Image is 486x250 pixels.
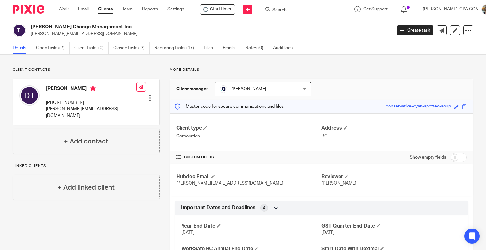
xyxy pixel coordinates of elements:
[363,7,388,11] span: Get Support
[423,6,478,12] p: [PERSON_NAME], CPA CGA
[31,31,387,37] p: [PERSON_NAME][EMAIL_ADDRESS][DOMAIN_NAME]
[46,100,136,106] p: [PHONE_NUMBER]
[167,6,184,12] a: Settings
[98,6,113,12] a: Clients
[176,181,283,186] span: [PERSON_NAME][EMAIL_ADDRESS][DOMAIN_NAME]
[59,6,69,12] a: Work
[170,67,473,72] p: More details
[36,42,70,54] a: Open tasks (7)
[13,163,160,168] p: Linked clients
[13,24,26,37] img: svg%3E
[181,230,195,235] span: [DATE]
[273,42,297,54] a: Audit logs
[210,6,232,13] span: Start timer
[175,103,284,110] p: Master code for secure communications and files
[142,6,158,12] a: Reports
[321,174,467,180] h4: Reviewer
[410,154,446,161] label: Show empty fields
[154,42,199,54] a: Recurring tasks (17)
[90,85,96,92] i: Primary
[74,42,109,54] a: Client tasks (0)
[78,6,89,12] a: Email
[231,87,266,91] span: [PERSON_NAME]
[122,6,133,12] a: Team
[58,183,115,192] h4: + Add linked client
[321,133,467,139] p: BC
[272,8,329,13] input: Search
[64,137,108,146] h4: + Add contact
[31,24,316,30] h2: [PERSON_NAME] Change Management Inc
[397,25,433,35] a: Create task
[200,4,235,15] div: Turner Change Management Inc
[321,125,467,131] h4: Address
[220,85,227,93] img: deximal_460x460_FB_Twitter.png
[46,85,136,93] h4: [PERSON_NAME]
[321,181,356,186] span: [PERSON_NAME]
[181,204,256,211] span: Important Dates and Deadlines
[176,125,321,131] h4: Client type
[321,230,335,235] span: [DATE]
[386,103,451,110] div: conservative-cyan-spotted-soup
[46,106,136,119] p: [PERSON_NAME][EMAIL_ADDRESS][DOMAIN_NAME]
[113,42,150,54] a: Closed tasks (3)
[204,42,218,54] a: Files
[263,205,265,211] span: 4
[223,42,240,54] a: Emails
[176,155,321,160] h4: CUSTOM FIELDS
[245,42,268,54] a: Notes (0)
[181,223,321,229] h4: Year End Date
[176,174,321,180] h4: Hubdoc Email
[321,223,462,229] h4: GST Quarter End Date
[176,86,208,92] h3: Client manager
[176,133,321,139] p: Corporation
[13,42,31,54] a: Details
[13,5,44,14] img: Pixie
[19,85,40,106] img: svg%3E
[13,67,160,72] p: Client contacts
